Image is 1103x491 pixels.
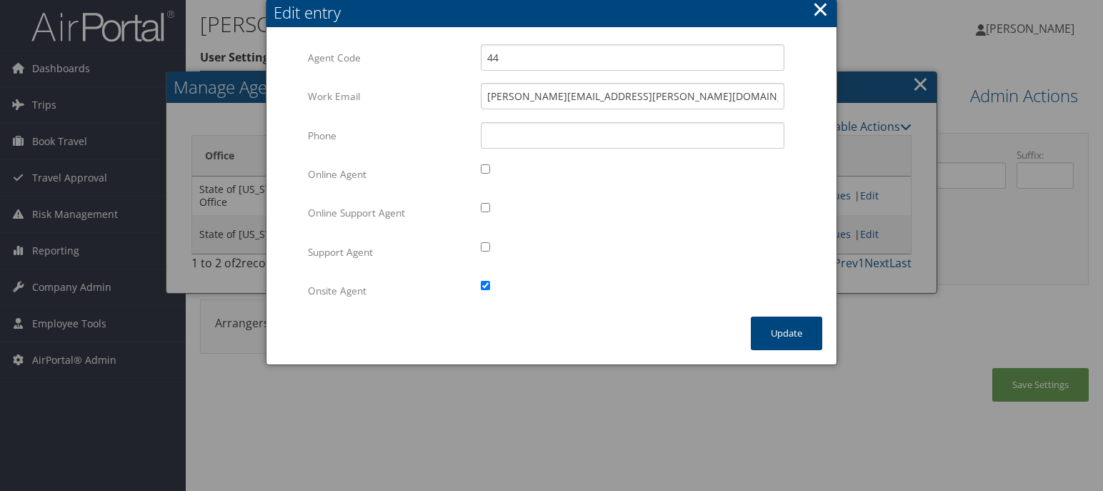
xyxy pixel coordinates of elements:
label: Online Support Agent [308,199,470,227]
label: Work Email [308,83,470,110]
label: Onsite Agent [308,277,470,304]
div: Edit entry [274,1,837,24]
label: Support Agent [308,239,470,266]
label: Agent Code [308,44,470,71]
button: Update [751,317,822,350]
label: Phone [308,122,470,149]
label: Online Agent [308,161,470,188]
